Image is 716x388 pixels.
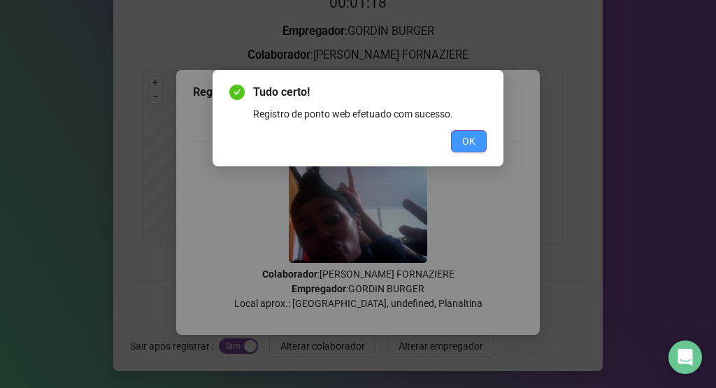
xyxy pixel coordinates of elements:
[451,130,487,152] button: OK
[253,84,487,101] span: Tudo certo!
[462,134,475,149] span: OK
[229,85,245,100] span: check-circle
[668,340,702,374] div: Open Intercom Messenger
[253,106,487,122] div: Registro de ponto web efetuado com sucesso.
